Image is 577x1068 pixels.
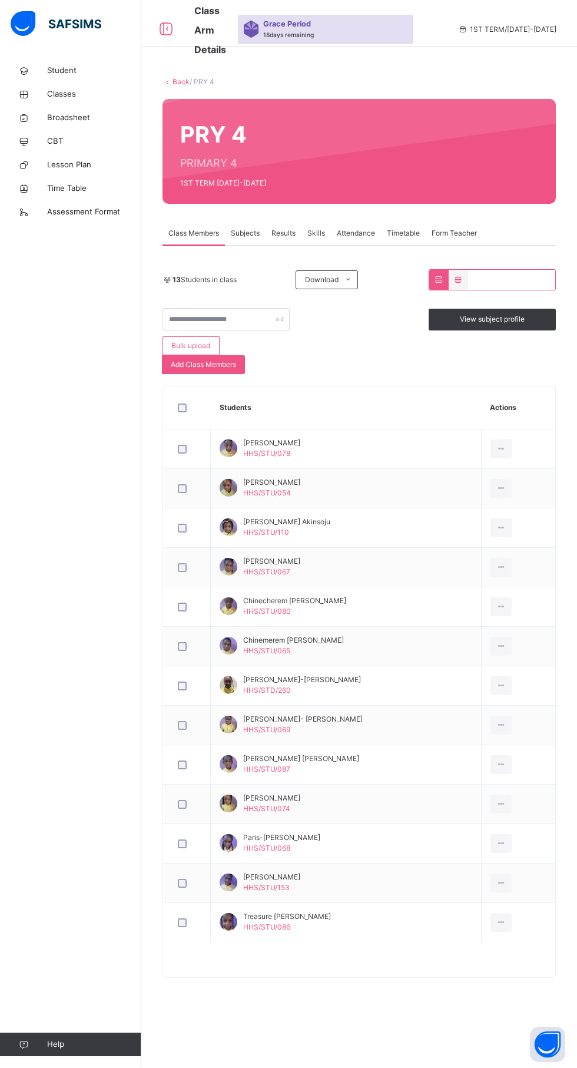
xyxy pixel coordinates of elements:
[243,804,290,813] span: HHS/STU/074
[243,844,290,852] span: HHS/STU/068
[530,1027,565,1062] button: Open asap
[47,183,141,194] span: Time Table
[243,911,331,922] span: Treasure [PERSON_NAME]
[243,646,290,655] span: HHS/STU/065
[271,228,296,239] span: Results
[460,314,525,325] span: View subject profile
[243,725,290,734] span: HHS/STU/069
[211,386,482,429] th: Students
[190,77,214,86] span: / PRY 4
[305,275,339,285] span: Download
[168,228,219,239] span: Class Members
[243,635,344,646] span: Chinemerem [PERSON_NAME]
[243,674,361,685] span: [PERSON_NAME]-[PERSON_NAME]
[47,1039,141,1050] span: Help
[11,11,101,36] img: safsims
[243,488,291,497] span: HHS/STU/054
[243,528,289,537] span: HHS/STU/110
[47,88,141,100] span: Classes
[173,77,190,86] a: Back
[458,24,556,35] span: session/term information
[307,228,325,239] span: Skills
[243,438,300,448] span: [PERSON_NAME]
[243,714,363,725] span: [PERSON_NAME]- [PERSON_NAME]
[243,449,290,458] span: HHS/STU/078
[481,386,555,429] th: Actions
[173,275,181,284] b: 13
[432,228,477,239] span: Form Teacher
[337,228,375,239] span: Attendance
[387,228,420,239] span: Timetable
[243,765,290,773] span: HHS/STU/087
[47,206,141,218] span: Assessment Format
[47,112,141,124] span: Broadsheet
[171,359,236,370] span: Add Class Members
[243,883,290,892] span: HHS/STU/153
[243,596,346,606] span: Chinecherem [PERSON_NAME]
[47,135,141,147] span: CBT
[244,21,258,37] img: sticker-purple.71386a28dfed39d6af7621340158ba97.svg
[243,556,300,567] span: [PERSON_NAME]
[243,517,330,527] span: [PERSON_NAME] Akinsoju
[47,159,141,171] span: Lesson Plan
[243,607,291,616] span: HHS/STU/080
[243,753,359,764] span: [PERSON_NAME] [PERSON_NAME]
[194,5,226,55] span: Class Arm Details
[231,228,260,239] span: Subjects
[173,275,237,285] span: Students in class
[180,178,284,189] span: 1ST TERM [DATE]-[DATE]
[243,686,291,695] span: HHS/STD/260
[263,18,311,29] span: Grace Period
[243,477,300,488] span: [PERSON_NAME]
[47,65,141,77] span: Student
[263,31,314,38] span: 18 days remaining
[243,922,290,931] span: HHS/STU/086
[171,340,210,351] span: Bulk upload
[243,832,320,843] span: Paris-[PERSON_NAME]
[243,872,300,882] span: [PERSON_NAME]
[243,793,300,804] span: [PERSON_NAME]
[243,567,290,576] span: HHS/STU/067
